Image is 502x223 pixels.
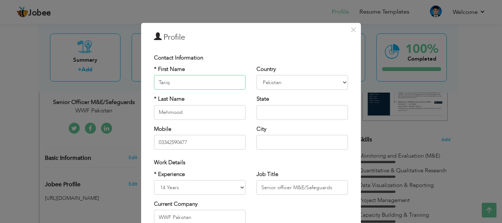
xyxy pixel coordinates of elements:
[154,125,171,133] label: Mobile
[257,125,266,133] label: City
[154,170,185,178] label: * Experience
[154,65,185,73] label: * First Name
[350,23,356,36] span: ×
[257,65,276,73] label: Country
[154,200,198,208] label: Current Company
[257,96,269,103] label: State
[154,32,348,43] h3: Profile
[257,170,278,178] label: Job Title
[154,159,185,166] span: Work Details
[154,54,203,61] span: Contact Information
[154,96,184,103] label: * Last Name
[347,24,359,36] button: Close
